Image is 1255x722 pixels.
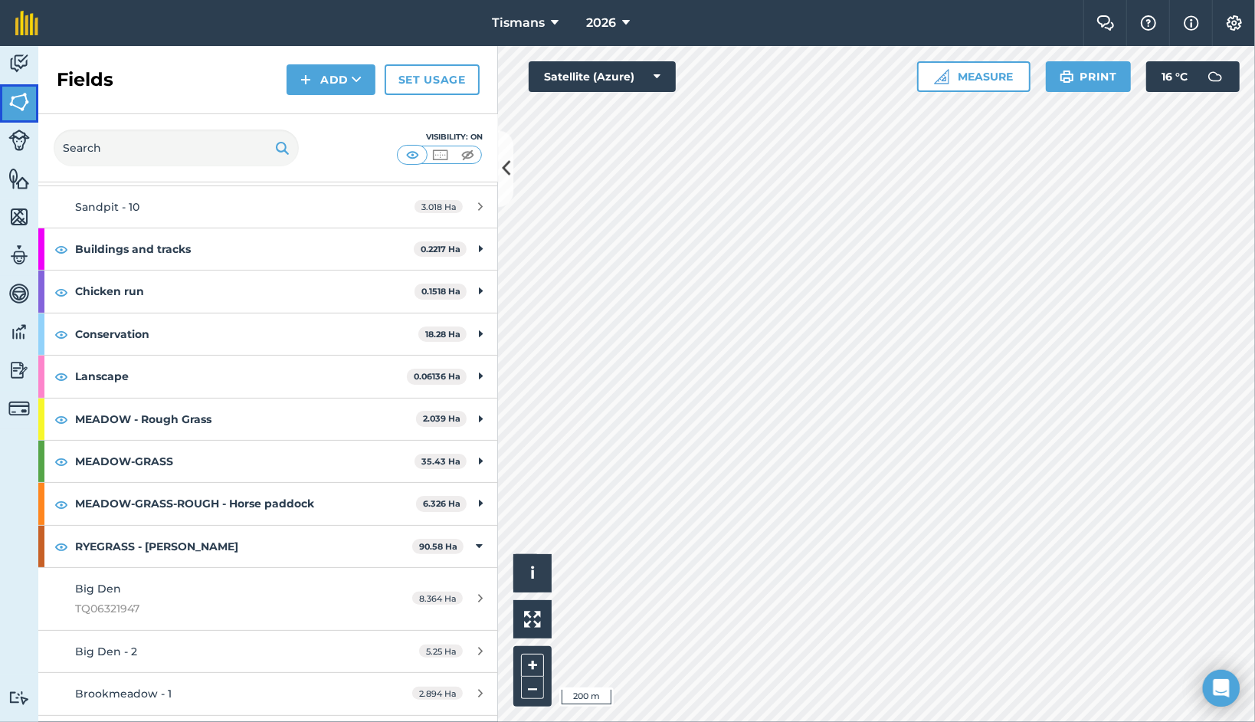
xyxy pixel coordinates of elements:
div: MEADOW-GRASS-ROUGH - Horse paddock6.326 Ha [38,483,498,524]
strong: 35.43 Ha [421,456,460,467]
a: Set usage [385,64,480,95]
button: – [521,677,544,699]
input: Search [54,130,299,166]
img: svg+xml;base64,PD94bWwgdmVyc2lvbj0iMS4wIiBlbmNvZGluZz0idXRmLTgiPz4KPCEtLSBHZW5lcmF0b3I6IEFkb2JlIE... [1200,61,1230,92]
button: Measure [917,61,1031,92]
img: svg+xml;base64,PHN2ZyB4bWxucz0iaHR0cDovL3d3dy53My5vcmcvMjAwMC9zdmciIHdpZHRoPSIxOCIgaGVpZ2h0PSIyNC... [54,537,68,556]
a: Sandpit - 103.018 Ha [38,186,498,228]
div: Lanscape0.06136 Ha [38,356,498,397]
span: 3.018 Ha [415,200,463,213]
div: Buildings and tracks0.2217 Ha [38,228,498,270]
img: Two speech bubbles overlapping with the left bubble in the forefront [1096,15,1115,31]
img: svg+xml;base64,PHN2ZyB4bWxucz0iaHR0cDovL3d3dy53My5vcmcvMjAwMC9zdmciIHdpZHRoPSIxOCIgaGVpZ2h0PSIyNC... [54,325,68,343]
span: Brookmeadow - 1 [75,687,172,701]
img: svg+xml;base64,PD94bWwgdmVyc2lvbj0iMS4wIiBlbmNvZGluZz0idXRmLTgiPz4KPCEtLSBHZW5lcmF0b3I6IEFkb2JlIE... [8,244,30,267]
button: 16 °C [1146,61,1240,92]
img: svg+xml;base64,PHN2ZyB4bWxucz0iaHR0cDovL3d3dy53My5vcmcvMjAwMC9zdmciIHdpZHRoPSIxOCIgaGVpZ2h0PSIyNC... [54,410,68,428]
img: svg+xml;base64,PHN2ZyB4bWxucz0iaHR0cDovL3d3dy53My5vcmcvMjAwMC9zdmciIHdpZHRoPSI1MCIgaGVpZ2h0PSI0MC... [431,147,450,162]
strong: Lanscape [75,356,407,397]
button: Satellite (Azure) [529,61,676,92]
strong: 90.58 Ha [419,541,457,552]
strong: MEADOW-GRASS-ROUGH - Horse paddock [75,483,416,524]
span: Big Den - 2 [75,645,137,658]
strong: Chicken run [75,271,415,312]
button: + [521,654,544,677]
img: Four arrows, one pointing top left, one top right, one bottom right and the last bottom left [524,611,541,628]
strong: 0.2217 Ha [421,244,460,254]
img: svg+xml;base64,PHN2ZyB4bWxucz0iaHR0cDovL3d3dy53My5vcmcvMjAwMC9zdmciIHdpZHRoPSI1NiIgaGVpZ2h0PSI2MC... [8,205,30,228]
img: svg+xml;base64,PHN2ZyB4bWxucz0iaHR0cDovL3d3dy53My5vcmcvMjAwMC9zdmciIHdpZHRoPSIxOCIgaGVpZ2h0PSIyNC... [54,452,68,471]
span: 2026 [586,14,616,32]
strong: Buildings and tracks [75,228,414,270]
img: A cog icon [1225,15,1244,31]
span: 2.894 Ha [412,687,463,700]
strong: 6.326 Ha [423,498,460,509]
strong: MEADOW - Rough Grass [75,399,416,440]
strong: 18.28 Ha [425,329,460,340]
img: svg+xml;base64,PHN2ZyB4bWxucz0iaHR0cDovL3d3dy53My5vcmcvMjAwMC9zdmciIHdpZHRoPSIxOCIgaGVpZ2h0PSIyNC... [54,367,68,386]
div: Chicken run0.1518 Ha [38,271,498,312]
strong: RYEGRASS - [PERSON_NAME] [75,526,412,567]
img: svg+xml;base64,PHN2ZyB4bWxucz0iaHR0cDovL3d3dy53My5vcmcvMjAwMC9zdmciIHdpZHRoPSI1NiIgaGVpZ2h0PSI2MC... [8,90,30,113]
a: Brookmeadow - 12.894 Ha [38,673,498,714]
strong: 0.06136 Ha [414,371,460,382]
img: svg+xml;base64,PD94bWwgdmVyc2lvbj0iMS4wIiBlbmNvZGluZz0idXRmLTgiPz4KPCEtLSBHZW5lcmF0b3I6IEFkb2JlIE... [8,398,30,419]
img: svg+xml;base64,PHN2ZyB4bWxucz0iaHR0cDovL3d3dy53My5vcmcvMjAwMC9zdmciIHdpZHRoPSI1MCIgaGVpZ2h0PSI0MC... [458,147,477,162]
span: 5.25 Ha [419,645,463,658]
strong: Conservation [75,313,418,355]
button: Add [287,64,375,95]
img: svg+xml;base64,PD94bWwgdmVyc2lvbj0iMS4wIiBlbmNvZGluZz0idXRmLTgiPz4KPCEtLSBHZW5lcmF0b3I6IEFkb2JlIE... [8,130,30,151]
strong: 2.039 Ha [423,413,460,424]
button: i [513,554,552,592]
button: Print [1046,61,1132,92]
div: Visibility: On [397,131,483,143]
strong: 0.1518 Ha [421,286,460,297]
img: svg+xml;base64,PHN2ZyB4bWxucz0iaHR0cDovL3d3dy53My5vcmcvMjAwMC9zdmciIHdpZHRoPSI1NiIgaGVpZ2h0PSI2MC... [8,167,30,190]
a: Big Den - 25.25 Ha [38,631,498,672]
strong: MEADOW-GRASS [75,441,415,482]
div: Conservation18.28 Ha [38,313,498,355]
span: 16 ° C [1162,61,1188,92]
img: svg+xml;base64,PHN2ZyB4bWxucz0iaHR0cDovL3d3dy53My5vcmcvMjAwMC9zdmciIHdpZHRoPSIxOSIgaGVpZ2h0PSIyNC... [275,139,290,157]
img: svg+xml;base64,PHN2ZyB4bWxucz0iaHR0cDovL3d3dy53My5vcmcvMjAwMC9zdmciIHdpZHRoPSIxOCIgaGVpZ2h0PSIyNC... [54,495,68,514]
h2: Fields [57,67,113,92]
span: Tismans [492,14,545,32]
span: i [530,563,535,583]
img: svg+xml;base64,PD94bWwgdmVyc2lvbj0iMS4wIiBlbmNvZGluZz0idXRmLTgiPz4KPCEtLSBHZW5lcmF0b3I6IEFkb2JlIE... [8,52,30,75]
img: svg+xml;base64,PHN2ZyB4bWxucz0iaHR0cDovL3d3dy53My5vcmcvMjAwMC9zdmciIHdpZHRoPSIxOCIgaGVpZ2h0PSIyNC... [54,283,68,301]
img: svg+xml;base64,PHN2ZyB4bWxucz0iaHR0cDovL3d3dy53My5vcmcvMjAwMC9zdmciIHdpZHRoPSI1MCIgaGVpZ2h0PSI0MC... [403,147,422,162]
img: Ruler icon [934,69,949,84]
span: Sandpit - 10 [75,200,139,214]
div: MEADOW-GRASS35.43 Ha [38,441,498,482]
img: svg+xml;base64,PD94bWwgdmVyc2lvbj0iMS4wIiBlbmNvZGluZz0idXRmLTgiPz4KPCEtLSBHZW5lcmF0b3I6IEFkb2JlIE... [8,691,30,705]
img: svg+xml;base64,PD94bWwgdmVyc2lvbj0iMS4wIiBlbmNvZGluZz0idXRmLTgiPz4KPCEtLSBHZW5lcmF0b3I6IEFkb2JlIE... [8,359,30,382]
img: svg+xml;base64,PD94bWwgdmVyc2lvbj0iMS4wIiBlbmNvZGluZz0idXRmLTgiPz4KPCEtLSBHZW5lcmF0b3I6IEFkb2JlIE... [8,320,30,343]
img: svg+xml;base64,PHN2ZyB4bWxucz0iaHR0cDovL3d3dy53My5vcmcvMjAwMC9zdmciIHdpZHRoPSIxNCIgaGVpZ2h0PSIyNC... [300,71,311,89]
div: MEADOW - Rough Grass2.039 Ha [38,399,498,440]
div: Open Intercom Messenger [1203,670,1240,707]
div: RYEGRASS - [PERSON_NAME]90.58 Ha [38,526,498,567]
img: svg+xml;base64,PHN2ZyB4bWxucz0iaHR0cDovL3d3dy53My5vcmcvMjAwMC9zdmciIHdpZHRoPSIxOSIgaGVpZ2h0PSIyNC... [1060,67,1074,86]
img: svg+xml;base64,PHN2ZyB4bWxucz0iaHR0cDovL3d3dy53My5vcmcvMjAwMC9zdmciIHdpZHRoPSIxOCIgaGVpZ2h0PSIyNC... [54,240,68,258]
img: fieldmargin Logo [15,11,38,35]
a: Big DenTQ063219478.364 Ha [38,568,498,630]
span: TQ06321947 [75,600,363,617]
span: 8.364 Ha [412,592,463,605]
span: Big Den [75,582,121,596]
img: A question mark icon [1139,15,1158,31]
img: svg+xml;base64,PD94bWwgdmVyc2lvbj0iMS4wIiBlbmNvZGluZz0idXRmLTgiPz4KPCEtLSBHZW5lcmF0b3I6IEFkb2JlIE... [8,282,30,305]
img: svg+xml;base64,PHN2ZyB4bWxucz0iaHR0cDovL3d3dy53My5vcmcvMjAwMC9zdmciIHdpZHRoPSIxNyIgaGVpZ2h0PSIxNy... [1184,14,1199,32]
